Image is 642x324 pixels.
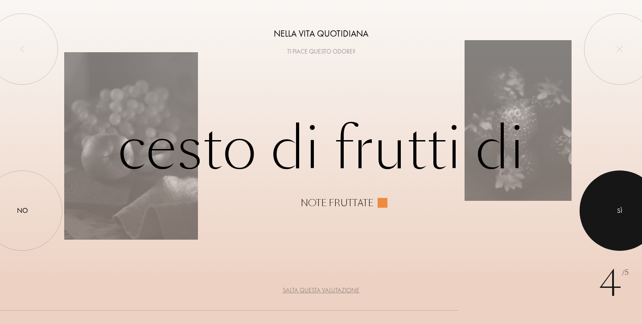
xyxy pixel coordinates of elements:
[64,116,578,208] div: Cesto di frutti di
[599,257,629,311] div: 4
[300,198,373,208] div: Note fruttate
[622,268,629,278] span: /5
[617,206,622,216] div: Sì
[19,46,26,53] img: left_onboard.svg
[616,46,623,53] img: quit_onboard.svg
[283,286,359,295] div: Salta questa valutazione
[17,205,28,216] div: No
